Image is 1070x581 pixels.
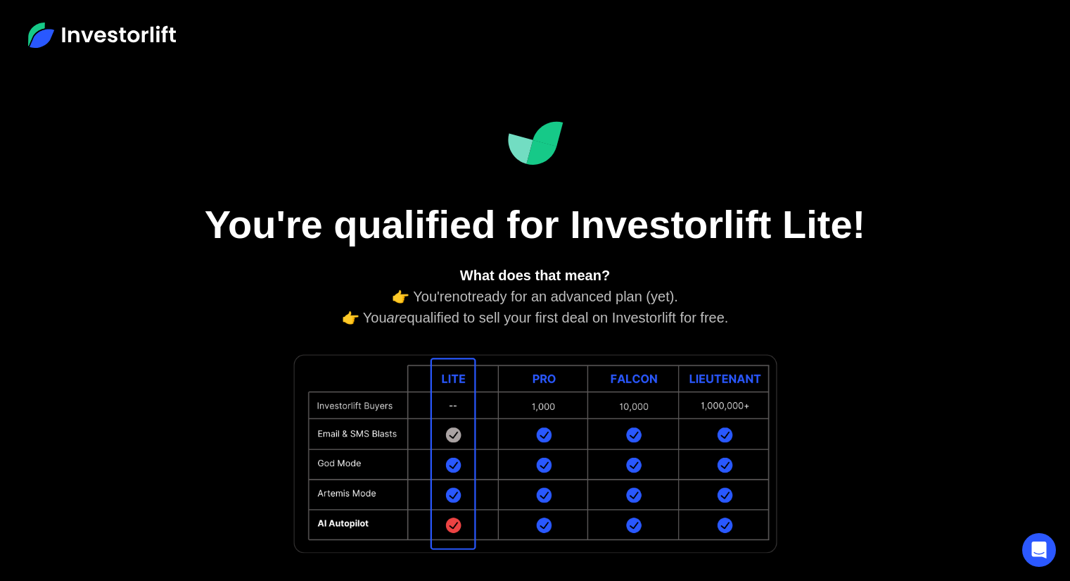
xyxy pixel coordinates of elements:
em: are [387,310,407,325]
img: Investorlift Dashboard [507,121,563,165]
div: Open Intercom Messenger [1022,533,1056,567]
div: 👉 You're ready for an advanced plan (yet). 👉 You qualified to sell your first deal on Investorlif... [233,265,838,328]
strong: What does that mean? [460,268,610,283]
h1: You're qualified for Investorlift Lite! [184,201,887,248]
em: not [452,289,472,304]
